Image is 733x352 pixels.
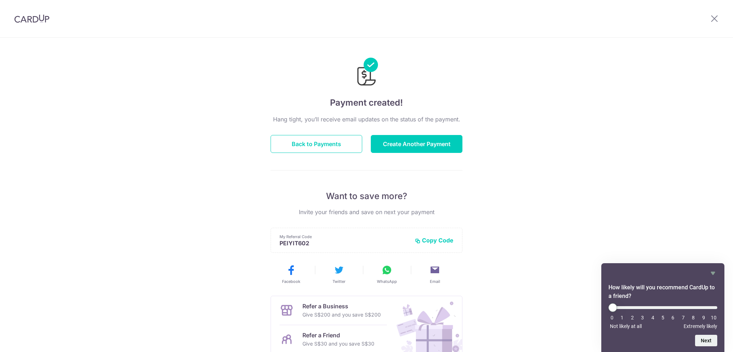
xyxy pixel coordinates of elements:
[709,269,717,278] button: Hide survey
[371,135,462,153] button: Create Another Payment
[377,279,397,284] span: WhatsApp
[282,279,300,284] span: Facebook
[415,237,453,244] button: Copy Code
[610,323,642,329] span: Not likely at all
[414,264,456,284] button: Email
[355,58,378,88] img: Payments
[639,315,646,320] li: 3
[14,14,49,23] img: CardUp
[366,264,408,284] button: WhatsApp
[271,191,462,202] p: Want to save more?
[302,310,381,319] p: Give S$200 and you save S$200
[271,135,362,153] button: Back to Payments
[302,331,374,339] p: Refer a Friend
[430,279,440,284] span: Email
[618,315,626,320] li: 1
[271,115,462,124] p: Hang tight, you’ll receive email updates on the status of the payment.
[280,240,409,247] p: PEIYIT602
[271,208,462,216] p: Invite your friends and save on next your payment
[270,264,312,284] button: Facebook
[629,315,636,320] li: 2
[684,323,717,329] span: Extremely likely
[302,339,374,348] p: Give S$30 and you save S$30
[700,315,707,320] li: 9
[608,303,717,329] div: How likely will you recommend CardUp to a friend? Select an option from 0 to 10, with 0 being Not...
[608,269,717,346] div: How likely will you recommend CardUp to a friend? Select an option from 0 to 10, with 0 being Not...
[608,315,616,320] li: 0
[318,264,360,284] button: Twitter
[332,279,345,284] span: Twitter
[271,96,462,109] h4: Payment created!
[659,315,666,320] li: 5
[695,335,717,346] button: Next question
[608,283,717,300] h2: How likely will you recommend CardUp to a friend? Select an option from 0 to 10, with 0 being Not...
[669,315,676,320] li: 6
[302,302,381,310] p: Refer a Business
[710,315,717,320] li: 10
[680,315,687,320] li: 7
[280,234,409,240] p: My Referral Code
[649,315,656,320] li: 4
[690,315,697,320] li: 8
